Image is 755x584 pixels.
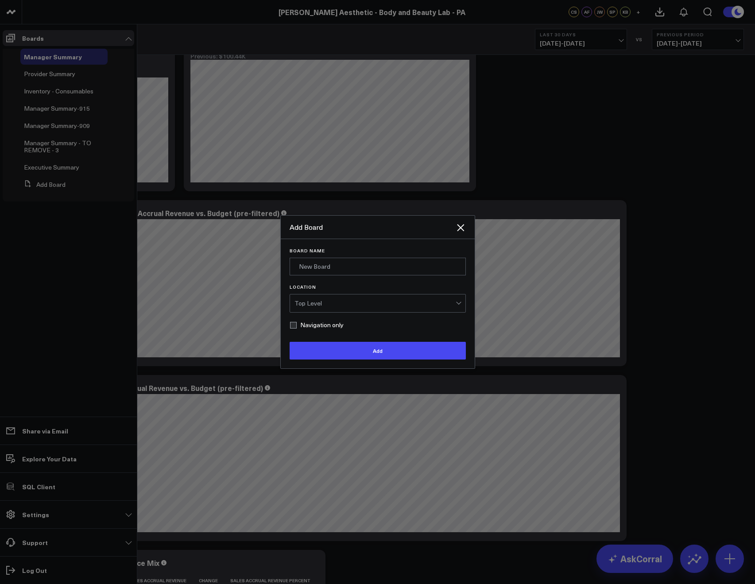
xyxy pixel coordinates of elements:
button: Add [290,342,466,360]
div: Top Level [294,300,456,307]
button: Close [455,222,466,233]
div: Add Board [290,222,455,232]
label: Board Name [290,248,466,253]
label: Location [290,284,466,290]
label: Navigation only [290,321,344,329]
input: New Board [290,258,466,275]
